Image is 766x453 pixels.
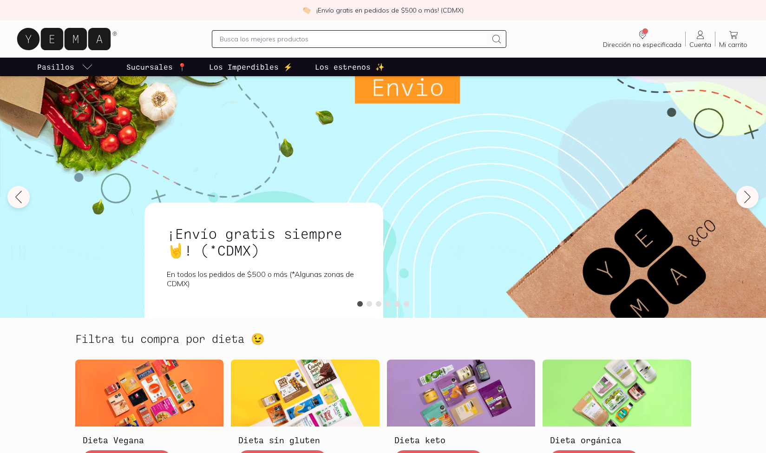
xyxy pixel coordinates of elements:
[689,40,711,49] span: Cuenta
[543,360,691,427] img: Dieta orgánica
[686,29,715,49] a: Cuenta
[603,40,681,49] span: Dirección no especificada
[83,434,216,446] h3: Dieta Vegana
[124,58,189,76] a: Sucursales 📍
[599,29,685,49] a: Dirección no especificada
[167,269,361,288] p: En todos los pedidos de $500 o más (*Algunas zonas de CDMX)
[75,360,224,427] img: Dieta Vegana
[719,40,747,49] span: Mi carrito
[387,360,536,427] img: Dieta keto
[126,61,187,72] p: Sucursales 📍
[238,434,372,446] h3: Dieta sin gluten
[209,61,293,72] p: Los Imperdibles ⚡️
[220,33,487,45] input: Busca los mejores productos
[231,360,380,427] img: Dieta sin gluten
[715,29,751,49] a: Mi carrito
[313,58,386,76] a: Los estrenos ✨
[75,333,265,345] h2: Filtra tu compra por dieta 😉
[302,6,311,14] img: check
[315,61,385,72] p: Los estrenos ✨
[207,58,295,76] a: Los Imperdibles ⚡️
[394,434,528,446] h3: Dieta keto
[167,225,361,258] h1: ¡Envío gratis siempre🤘! (*CDMX)
[316,6,464,15] p: ¡Envío gratis en pedidos de $500 o más! (CDMX)
[35,58,95,76] a: pasillo-todos-link
[550,434,684,446] h3: Dieta orgánica
[37,61,74,72] p: Pasillos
